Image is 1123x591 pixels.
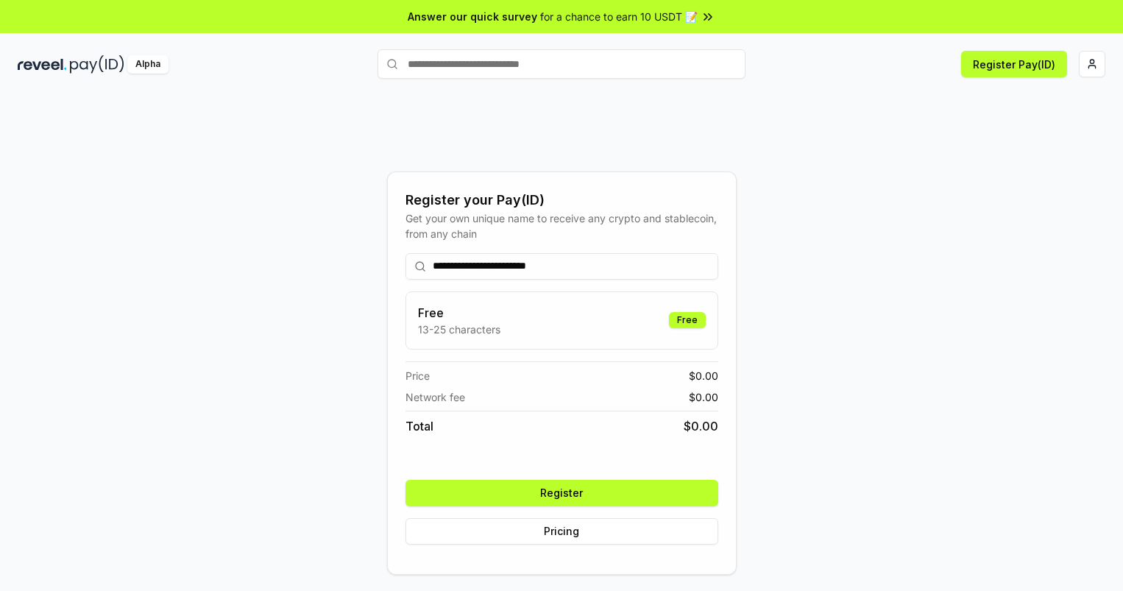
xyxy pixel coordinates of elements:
[689,389,718,405] span: $ 0.00
[405,368,430,383] span: Price
[405,389,465,405] span: Network fee
[669,312,706,328] div: Free
[684,417,718,435] span: $ 0.00
[540,9,698,24] span: for a chance to earn 10 USDT 📝
[70,55,124,74] img: pay_id
[689,368,718,383] span: $ 0.00
[405,190,718,210] div: Register your Pay(ID)
[18,55,67,74] img: reveel_dark
[405,518,718,545] button: Pricing
[405,210,718,241] div: Get your own unique name to receive any crypto and stablecoin, from any chain
[418,322,500,337] p: 13-25 characters
[961,51,1067,77] button: Register Pay(ID)
[405,417,433,435] span: Total
[127,55,169,74] div: Alpha
[405,480,718,506] button: Register
[408,9,537,24] span: Answer our quick survey
[418,304,500,322] h3: Free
